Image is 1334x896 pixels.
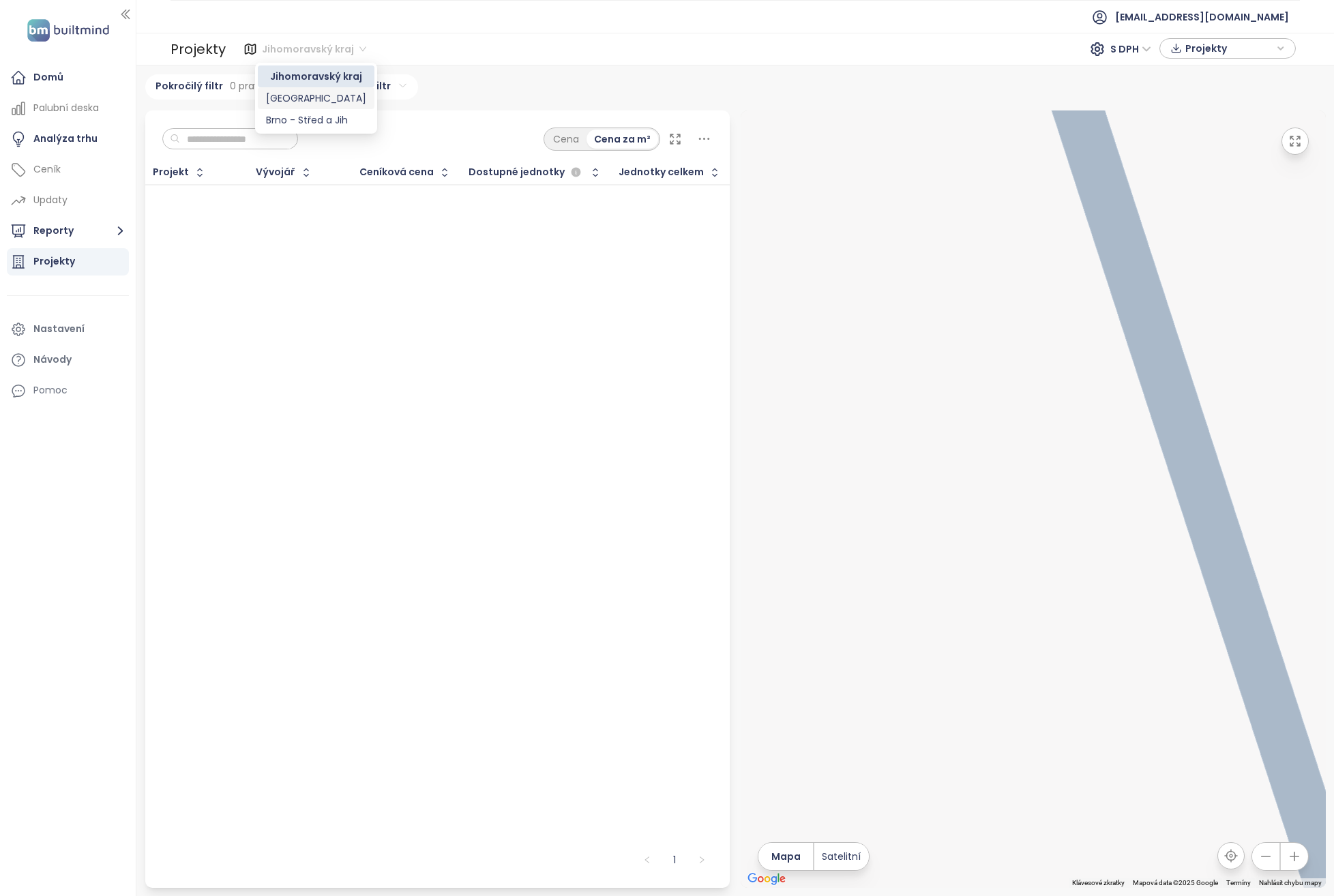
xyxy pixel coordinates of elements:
a: Nahlásit chybu mapy [1259,879,1322,886]
button: Reporty [7,218,129,245]
span: Vlevo [643,856,651,864]
li: 1 [664,849,685,871]
div: Pomoc [33,382,68,399]
span: Mapa [771,849,801,864]
div: Návody [33,351,72,368]
a: Otevřít tuto oblast v Mapách Google (otevře se nové okno) [744,870,789,888]
a: 1 [664,850,685,870]
div: Vývojář [256,168,295,177]
div: Brno - Střed a Jih [266,113,366,128]
div: [GEOGRAPHIC_DATA] [266,91,366,106]
font: Reporty [33,222,74,239]
span: Mapová data ©2025 Google [1133,879,1218,886]
button: Satelitní [814,843,869,870]
span: [EMAIL_ADDRESS][DOMAIN_NAME] [1115,1,1289,33]
div: Cena [546,130,587,149]
button: Vlevo [636,849,658,871]
span: Projekty [1185,38,1273,59]
div: Dostupné jednotky [469,164,584,181]
li: Předchozí strana [636,849,658,871]
button: Klávesové zkratky [1072,878,1125,888]
div: Ceník [33,161,61,178]
span: Jihomoravský kraj [262,39,366,59]
div: Ceníková cena [359,168,434,177]
li: Následující strana [691,849,713,871]
button: Vpravo [691,849,713,871]
div: knoflík [1167,38,1288,59]
div: Projekty [171,35,226,63]
font: Pokročilý filtr [155,78,223,93]
a: Palubní deska [7,95,129,122]
div: Nastavení [33,320,85,338]
div: Pomoc [7,377,129,404]
a: Podmínky (otevře se na nové kartě) [1226,879,1251,886]
div: Jihomoravský kraj [266,69,366,84]
div: Projekt [153,168,189,177]
img: logo [23,16,113,44]
a: Projekty [7,248,129,275]
a: Ceník [7,156,129,183]
div: Analýza trhu [33,130,98,147]
div: Cena za m² [587,130,658,149]
button: Mapa [758,843,813,870]
a: Návody [7,346,129,374]
div: Jednotky celkem [619,168,704,177]
span: Vpravo [698,856,706,864]
div: Jihomoravský kraj [258,65,374,87]
div: Projekty [33,253,75,270]
div: Domů [33,69,63,86]
img: Google [744,870,789,888]
div: Palubní deska [33,100,99,117]
font: Updaty [33,192,68,209]
div: Brno [258,87,374,109]
a: Analýza trhu [7,125,129,153]
div: Brno - Střed a Jih [258,109,374,131]
span: S DPH [1110,39,1151,59]
a: Nastavení [7,316,129,343]
span: 0 pravidel [230,78,276,93]
span: Dostupné jednotky [469,168,565,177]
a: Domů [7,64,129,91]
a: Updaty [7,187,129,214]
span: Satelitní [822,849,861,864]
